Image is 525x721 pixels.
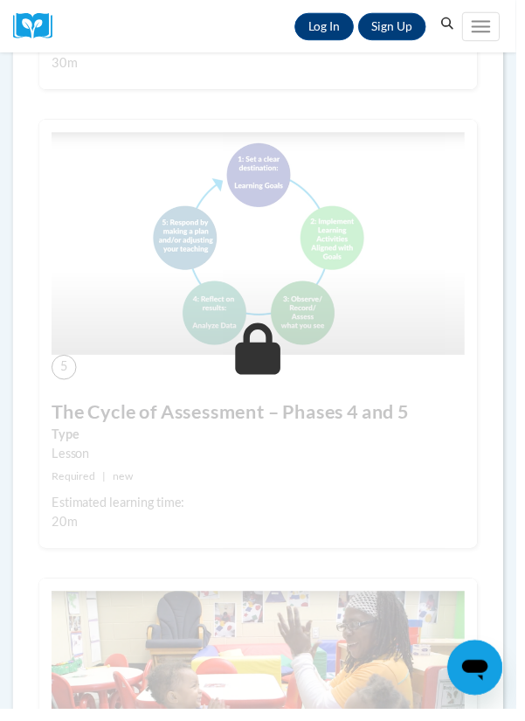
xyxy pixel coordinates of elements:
[52,361,78,386] span: 5
[114,478,135,491] span: new
[52,135,473,360] img: Course Image
[52,452,473,471] div: Lesson
[104,478,107,491] span: |
[13,13,66,40] img: Logo brand
[52,523,79,537] span: 20m
[13,13,66,40] a: Cox Campus
[300,13,360,41] a: Log In
[364,13,433,41] a: Register
[52,478,97,491] span: Required
[52,406,473,433] h3: The Cycle of Assessment – Phases 4 and 5
[52,502,473,521] div: Estimated learning time:
[52,433,473,452] label: Type
[52,56,79,71] span: 30m
[455,651,511,707] iframe: Button to launch messaging window
[442,14,468,35] button: Search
